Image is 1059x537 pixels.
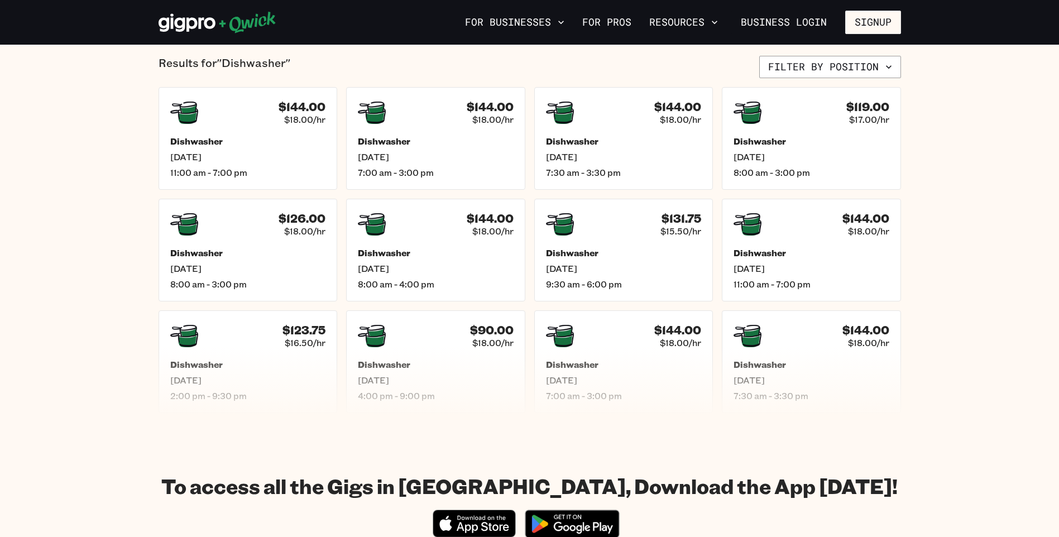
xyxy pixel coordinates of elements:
[660,337,701,348] span: $18.00/hr
[279,212,325,226] h4: $126.00
[170,263,326,274] span: [DATE]
[170,167,326,178] span: 11:00 am - 7:00 pm
[472,226,514,237] span: $18.00/hr
[842,323,889,337] h4: $144.00
[662,212,701,226] h4: $131.75
[846,100,889,114] h4: $119.00
[170,359,326,370] h5: Dishwasher
[358,279,514,290] span: 8:00 am - 4:00 pm
[346,310,525,413] a: $90.00$18.00/hrDishwasher[DATE]4:00 pm - 9:00 pm
[578,13,636,32] a: For Pros
[546,247,702,258] h5: Dishwasher
[734,279,889,290] span: 11:00 am - 7:00 pm
[358,390,514,401] span: 4:00 pm - 9:00 pm
[358,375,514,386] span: [DATE]
[660,226,701,237] span: $15.50/hr
[722,87,901,190] a: $119.00$17.00/hrDishwasher[DATE]8:00 am - 3:00 pm
[842,212,889,226] h4: $144.00
[546,136,702,147] h5: Dishwasher
[645,13,722,32] button: Resources
[654,323,701,337] h4: $144.00
[848,337,889,348] span: $18.00/hr
[660,114,701,125] span: $18.00/hr
[546,375,702,386] span: [DATE]
[285,337,325,348] span: $16.50/hr
[170,136,326,147] h5: Dishwasher
[722,310,901,413] a: $144.00$18.00/hrDishwasher[DATE]7:30 am - 3:30 pm
[546,151,702,162] span: [DATE]
[470,323,514,337] h4: $90.00
[170,247,326,258] h5: Dishwasher
[170,390,326,401] span: 2:00 pm - 9:30 pm
[546,390,702,401] span: 7:00 am - 3:00 pm
[159,310,338,413] a: $123.75$16.50/hrDishwasher[DATE]2:00 pm - 9:30 pm
[170,151,326,162] span: [DATE]
[546,167,702,178] span: 7:30 am - 3:30 pm
[848,226,889,237] span: $18.00/hr
[734,247,889,258] h5: Dishwasher
[546,279,702,290] span: 9:30 am - 6:00 pm
[734,263,889,274] span: [DATE]
[472,337,514,348] span: $18.00/hr
[346,87,525,190] a: $144.00$18.00/hrDishwasher[DATE]7:00 am - 3:00 pm
[534,310,713,413] a: $144.00$18.00/hrDishwasher[DATE]7:00 am - 3:00 pm
[654,100,701,114] h4: $144.00
[159,199,338,301] a: $126.00$18.00/hrDishwasher[DATE]8:00 am - 3:00 pm
[722,199,901,301] a: $144.00$18.00/hrDishwasher[DATE]11:00 am - 7:00 pm
[159,56,290,78] p: Results for "Dishwasher"
[546,263,702,274] span: [DATE]
[461,13,569,32] button: For Businesses
[734,359,889,370] h5: Dishwasher
[759,56,901,78] button: Filter by position
[358,263,514,274] span: [DATE]
[734,151,889,162] span: [DATE]
[734,136,889,147] h5: Dishwasher
[358,167,514,178] span: 7:00 am - 3:00 pm
[284,226,325,237] span: $18.00/hr
[358,136,514,147] h5: Dishwasher
[284,114,325,125] span: $18.00/hr
[161,473,898,498] h1: To access all the Gigs in [GEOGRAPHIC_DATA], Download the App [DATE]!
[282,323,325,337] h4: $123.75
[734,167,889,178] span: 8:00 am - 3:00 pm
[845,11,901,34] button: Signup
[170,375,326,386] span: [DATE]
[849,114,889,125] span: $17.00/hr
[346,199,525,301] a: $144.00$18.00/hrDishwasher[DATE]8:00 am - 4:00 pm
[358,247,514,258] h5: Dishwasher
[170,279,326,290] span: 8:00 am - 3:00 pm
[159,87,338,190] a: $144.00$18.00/hrDishwasher[DATE]11:00 am - 7:00 pm
[731,11,836,34] a: Business Login
[358,359,514,370] h5: Dishwasher
[546,359,702,370] h5: Dishwasher
[734,390,889,401] span: 7:30 am - 3:30 pm
[534,87,713,190] a: $144.00$18.00/hrDishwasher[DATE]7:30 am - 3:30 pm
[734,375,889,386] span: [DATE]
[472,114,514,125] span: $18.00/hr
[467,212,514,226] h4: $144.00
[358,151,514,162] span: [DATE]
[279,100,325,114] h4: $144.00
[467,100,514,114] h4: $144.00
[534,199,713,301] a: $131.75$15.50/hrDishwasher[DATE]9:30 am - 6:00 pm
